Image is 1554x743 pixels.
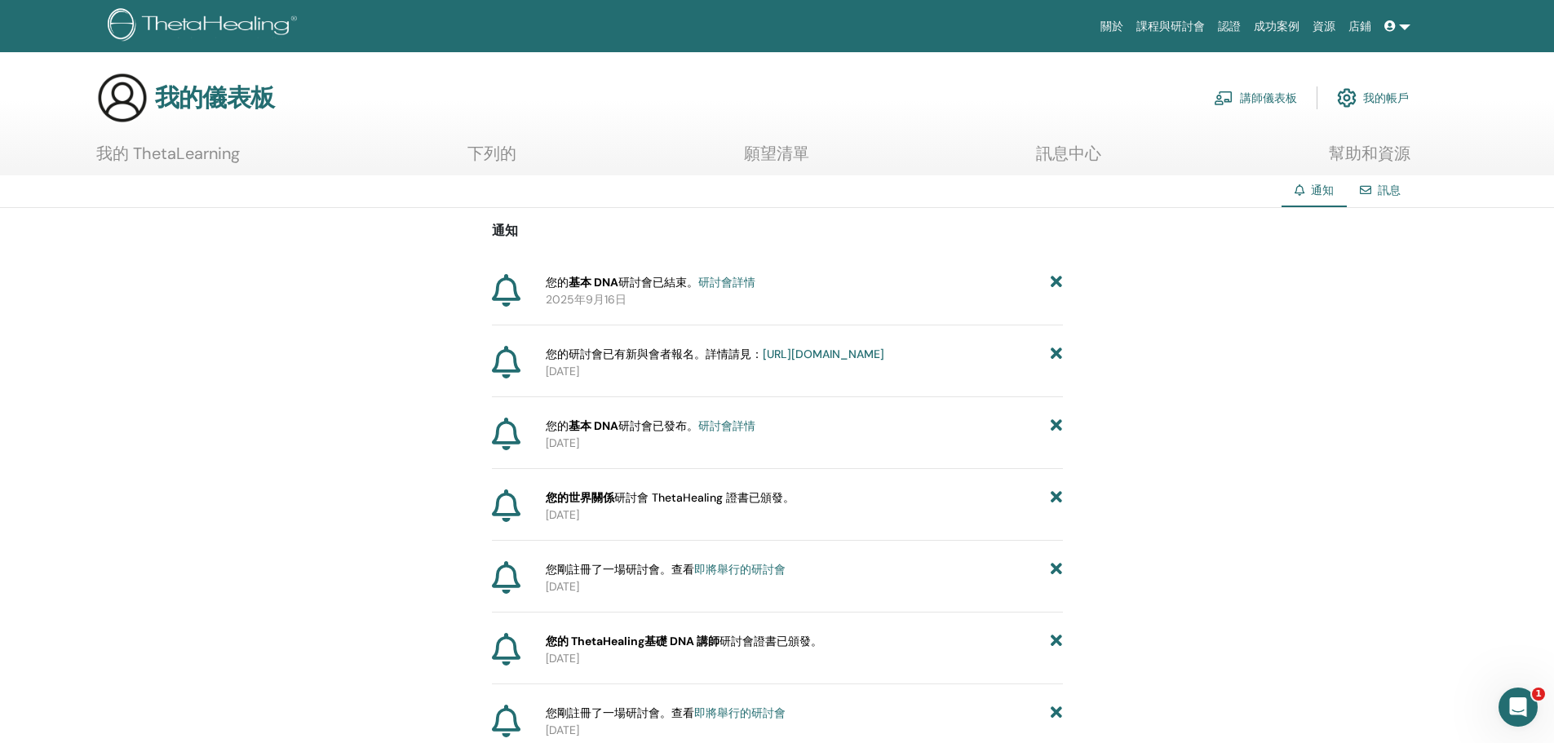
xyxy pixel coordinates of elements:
[1240,91,1297,106] font: 講師儀表板
[698,418,755,433] a: 研討會詳情
[1218,20,1241,33] font: 認證
[546,418,569,433] font: 您的
[614,490,749,505] font: 研討會 ThetaHealing 證書
[546,634,719,648] font: 您的 ThetaHealing基礎 DNA 講師
[546,651,579,666] font: [DATE]
[1535,688,1542,699] font: 1
[155,82,274,113] font: 我的儀表板
[1499,688,1538,727] iframe: 對講機即時聊天
[749,490,795,505] font: 已頒發。
[1136,20,1205,33] font: 課程與研討會
[1211,11,1247,42] a: 認證
[1329,144,1410,175] a: 幫助和資源
[744,144,809,175] a: 願望清單
[96,144,240,175] a: 我的 ThetaLearning
[96,143,240,164] font: 我的 ThetaLearning
[546,705,694,720] font: 您剛註冊了一場研討會。查看
[618,275,698,290] font: 研討會已結束。
[1094,11,1130,42] a: 關於
[546,275,569,290] font: 您的
[467,144,516,175] a: 下列的
[1214,91,1233,105] img: chalkboard-teacher.svg
[694,705,786,720] a: 即將舉行的研討會
[569,275,618,290] font: 基本 DNA
[1036,143,1101,164] font: 訊息中心
[546,292,626,307] font: 2025年9月16日
[1130,11,1211,42] a: 課程與研討會
[1337,80,1409,116] a: 我的帳戶
[1254,20,1299,33] font: 成功案例
[777,634,822,648] font: 已頒發。
[546,364,579,378] font: [DATE]
[1348,20,1371,33] font: 店鋪
[546,723,579,737] font: [DATE]
[698,275,755,290] a: 研討會詳情
[108,8,303,45] img: logo.png
[569,418,618,433] font: 基本 DNA
[744,143,809,164] font: 願望清單
[546,490,614,505] font: 您的世界關係
[763,347,884,361] a: [URL][DOMAIN_NAME]
[1378,183,1401,197] a: 訊息
[546,436,579,450] font: [DATE]
[96,72,148,124] img: generic-user-icon.jpg
[719,634,777,648] font: 研討會證書
[1363,91,1409,106] font: 我的帳戶
[546,579,579,594] font: [DATE]
[1337,84,1357,112] img: cog.svg
[1311,183,1334,197] font: 通知
[1329,143,1410,164] font: 幫助和資源
[492,222,518,239] font: 通知
[546,562,694,577] font: 您剛註冊了一場研討會。查看
[1306,11,1342,42] a: 資源
[546,507,579,522] font: [DATE]
[1100,20,1123,33] font: 關於
[1247,11,1306,42] a: 成功案例
[1342,11,1378,42] a: 店鋪
[618,418,698,433] font: 研討會已發布。
[1036,144,1101,175] a: 訊息中心
[694,562,786,577] a: 即將舉行的研討會
[546,347,763,361] font: 您的研討會已有新與會者報名。詳情請見：
[467,143,516,164] font: 下列的
[1214,80,1297,116] a: 講師儀表板
[1313,20,1335,33] font: 資源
